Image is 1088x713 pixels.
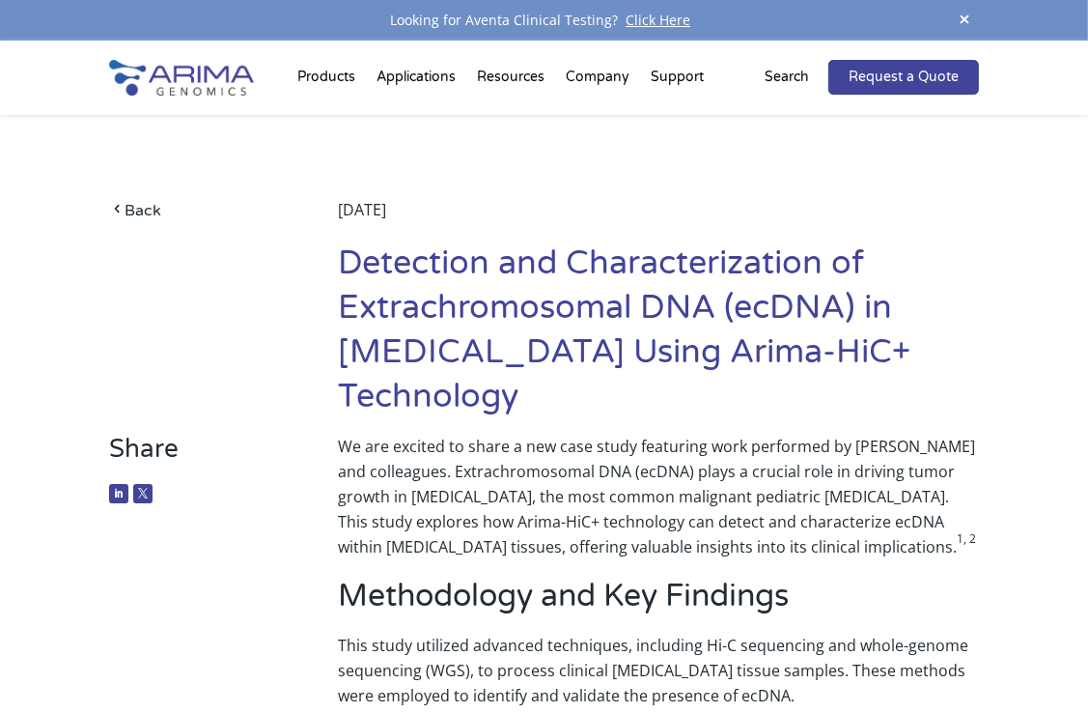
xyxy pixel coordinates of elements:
p: Search [765,65,809,90]
sup: 1, 2 [957,530,976,547]
p: We are excited to share a new case study featuring work performed by [PERSON_NAME] and colleagues... [338,434,979,575]
h3: Share [109,434,291,479]
img: Arima-Genomics-logo [109,60,254,96]
a: Click Here [618,11,698,29]
h2: Methodology and Key Findings [338,575,979,633]
a: Request a Quote [828,60,979,95]
h1: Detection and Characterization of Extrachromosomal DNA (ecDNA) in [MEDICAL_DATA] Using Arima-HiC+... [338,242,979,434]
div: [DATE] [338,197,979,242]
a: Back [109,197,291,223]
div: Looking for Aventa Clinical Testing? [109,8,980,33]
